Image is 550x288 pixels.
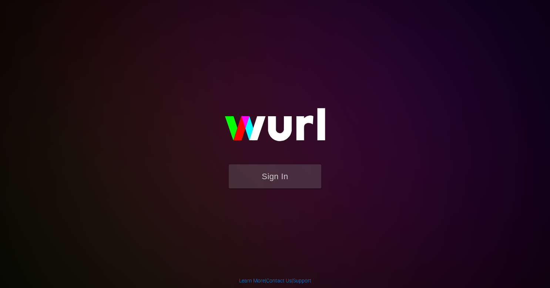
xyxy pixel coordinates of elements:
[266,278,292,284] a: Contact Us
[239,277,311,284] div: | |
[229,164,321,188] button: Sign In
[239,278,265,284] a: Learn More
[201,92,349,164] img: wurl-logo-on-black-223613ac3d8ba8fe6dc639794a292ebdb59501304c7dfd60c99c58986ef67473.svg
[293,278,311,284] a: Support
